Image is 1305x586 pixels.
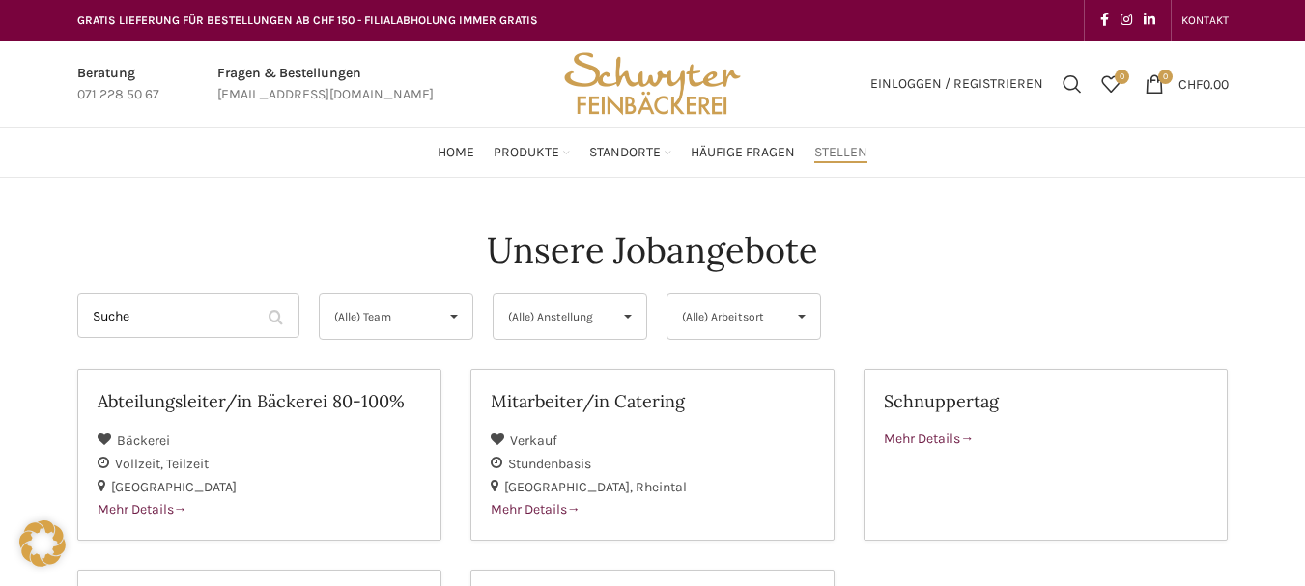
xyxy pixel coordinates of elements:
[589,133,671,172] a: Standorte
[98,501,187,517] span: Mehr Details
[870,77,1043,91] span: Einloggen / Registrieren
[470,369,835,541] a: Mitarbeiter/in Catering Verkauf Stundenbasis [GEOGRAPHIC_DATA] Rheintal Mehr Details
[491,389,814,413] h2: Mitarbeiter/in Catering
[691,144,795,162] span: Häufige Fragen
[1115,7,1138,34] a: Instagram social link
[1138,7,1161,34] a: Linkedin social link
[610,294,646,339] span: ▾
[77,14,538,27] span: GRATIS LIEFERUNG FÜR BESTELLUNGEN AB CHF 150 - FILIALABHOLUNG IMMER GRATIS
[438,133,474,172] a: Home
[884,431,974,447] span: Mehr Details
[589,144,661,162] span: Standorte
[217,63,434,106] a: Infobox link
[508,456,591,472] span: Stundenbasis
[1158,70,1173,84] span: 0
[864,369,1228,541] a: Schnuppertag Mehr Details
[1053,65,1092,103] a: Suchen
[1178,75,1229,92] bdi: 0.00
[111,479,237,495] span: [GEOGRAPHIC_DATA]
[1092,65,1130,103] a: 0
[1181,1,1229,40] a: KONTAKT
[334,294,426,339] span: (Alle) Team
[1092,65,1130,103] div: Meine Wunschliste
[814,133,867,172] a: Stellen
[77,293,299,338] input: Suche
[557,41,747,127] img: Bäckerei Schwyter
[557,74,747,91] a: Site logo
[884,389,1207,413] h2: Schnuppertag
[691,133,795,172] a: Häufige Fragen
[1094,7,1115,34] a: Facebook social link
[861,65,1053,103] a: Einloggen / Registrieren
[504,479,636,495] span: [GEOGRAPHIC_DATA]
[814,144,867,162] span: Stellen
[494,144,559,162] span: Produkte
[77,63,159,106] a: Infobox link
[1115,70,1129,84] span: 0
[682,294,774,339] span: (Alle) Arbeitsort
[166,456,209,472] span: Teilzeit
[436,294,472,339] span: ▾
[783,294,820,339] span: ▾
[491,501,581,517] span: Mehr Details
[1181,14,1229,27] span: KONTAKT
[508,294,600,339] span: (Alle) Anstellung
[98,389,421,413] h2: Abteilungsleiter/in Bäckerei 80-100%
[1178,75,1203,92] span: CHF
[438,144,474,162] span: Home
[117,433,170,449] span: Bäckerei
[1172,1,1238,40] div: Secondary navigation
[68,133,1238,172] div: Main navigation
[510,433,557,449] span: Verkauf
[1135,65,1238,103] a: 0 CHF0.00
[487,226,818,274] h4: Unsere Jobangebote
[77,369,441,541] a: Abteilungsleiter/in Bäckerei 80-100% Bäckerei Vollzeit Teilzeit [GEOGRAPHIC_DATA] Mehr Details
[494,133,570,172] a: Produkte
[636,479,687,495] span: Rheintal
[115,456,166,472] span: Vollzeit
